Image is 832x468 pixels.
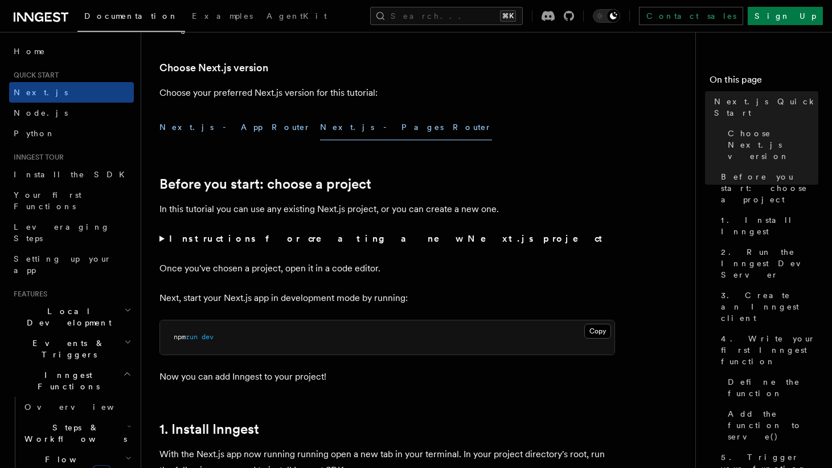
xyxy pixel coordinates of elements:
span: Home [14,46,46,57]
span: Define the function [728,376,818,399]
button: Copy [584,324,611,339]
a: Setting up your app [9,249,134,280]
strong: Instructions for creating a new Next.js project [169,233,607,244]
span: Quick start [9,71,59,80]
span: 2. Run the Inngest Dev Server [721,246,818,280]
p: Now you can add Inngest to your project! [159,369,615,385]
span: Next.js Quick Start [714,96,818,119]
summary: Instructions for creating a new Next.js project [159,231,615,247]
span: Before you start: choose a project [721,171,818,205]
span: 3. Create an Inngest client [721,290,818,324]
span: Inngest Functions [9,369,123,392]
a: Install the SDK [9,164,134,185]
a: Sign Up [748,7,823,25]
a: Add the function to serve() [723,404,818,447]
button: Search...⌘K [370,7,523,25]
a: 1. Install Inngest [159,421,259,437]
a: Python [9,123,134,144]
span: 4. Write your first Inngest function [721,333,818,367]
span: Overview [24,402,142,412]
a: Before you start: choose a project [159,176,371,192]
span: Examples [192,11,253,21]
a: Leveraging Steps [9,217,134,249]
a: Before you start: choose a project [716,166,818,210]
span: Inngest tour [9,153,64,162]
p: In this tutorial you can use any existing Next.js project, or you can create a new one. [159,201,615,217]
span: Next.js [14,88,68,97]
button: Steps & Workflows [20,417,134,449]
span: npm [174,333,186,341]
a: Documentation [77,3,185,32]
a: Home [9,41,134,62]
span: Add the function to serve() [728,408,818,442]
button: Toggle dark mode [593,9,620,23]
a: AgentKit [260,3,334,31]
p: Once you've chosen a project, open it in a code editor. [159,261,615,276]
span: dev [202,333,214,341]
span: Local Development [9,306,124,328]
a: Choose Next.js version [159,60,268,76]
span: Features [9,290,47,299]
kbd: ⌘K [500,10,516,22]
a: 4. Write your first Inngest function [716,328,818,372]
a: Next.js Quick Start [710,91,818,123]
span: Node.js [14,108,68,117]
span: Your first Functions [14,190,81,211]
span: Steps & Workflows [20,422,127,445]
button: Events & Triggers [9,333,134,365]
span: 1. Install Inngest [721,214,818,237]
button: Local Development [9,301,134,333]
a: 1. Install Inngest [716,210,818,242]
a: 3. Create an Inngest client [716,285,818,328]
span: Documentation [84,11,178,21]
p: Next, start your Next.js app in development mode by running: [159,290,615,306]
h4: On this page [710,73,818,91]
button: Next.js - App Router [159,115,311,140]
a: Next.js [9,82,134,103]
span: Install the SDK [14,170,132,179]
span: AgentKit [267,11,327,21]
a: Define the function [723,372,818,404]
span: Setting up your app [14,254,112,275]
span: run [186,333,198,341]
button: Inngest Functions [9,365,134,397]
span: Python [14,129,55,138]
a: Contact sales [639,7,743,25]
a: Choose Next.js version [723,123,818,166]
a: Examples [185,3,260,31]
button: Next.js - Pages Router [320,115,492,140]
span: Choose Next.js version [728,128,818,162]
span: Leveraging Steps [14,222,110,243]
span: Events & Triggers [9,337,124,360]
a: Overview [20,397,134,417]
a: 2. Run the Inngest Dev Server [716,242,818,285]
a: Your first Functions [9,185,134,217]
a: Node.js [9,103,134,123]
p: Choose your preferred Next.js version for this tutorial: [159,85,615,101]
